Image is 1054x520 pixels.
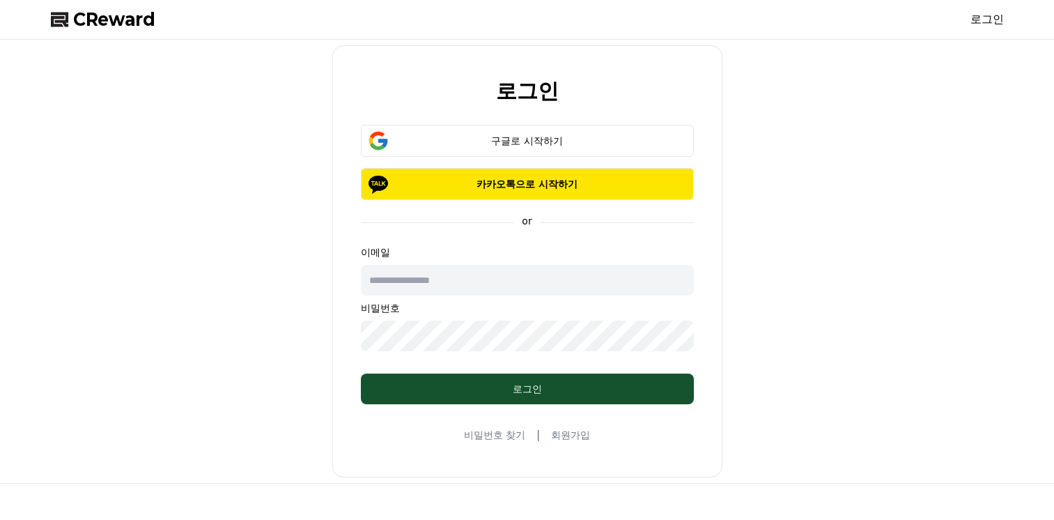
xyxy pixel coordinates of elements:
[361,245,694,259] p: 이메일
[970,11,1004,28] a: 로그인
[536,427,540,443] span: |
[389,382,666,396] div: 로그인
[361,125,694,157] button: 구글로 시작하기
[361,301,694,315] p: 비밀번호
[361,374,694,404] button: 로그인
[551,428,590,442] a: 회원가입
[464,428,525,442] a: 비밀번호 찾기
[73,8,155,31] span: CReward
[496,79,559,102] h2: 로그인
[51,8,155,31] a: CReward
[381,134,674,148] div: 구글로 시작하기
[513,214,540,228] p: or
[381,177,674,191] p: 카카오톡으로 시작하기
[361,168,694,200] button: 카카오톡으로 시작하기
